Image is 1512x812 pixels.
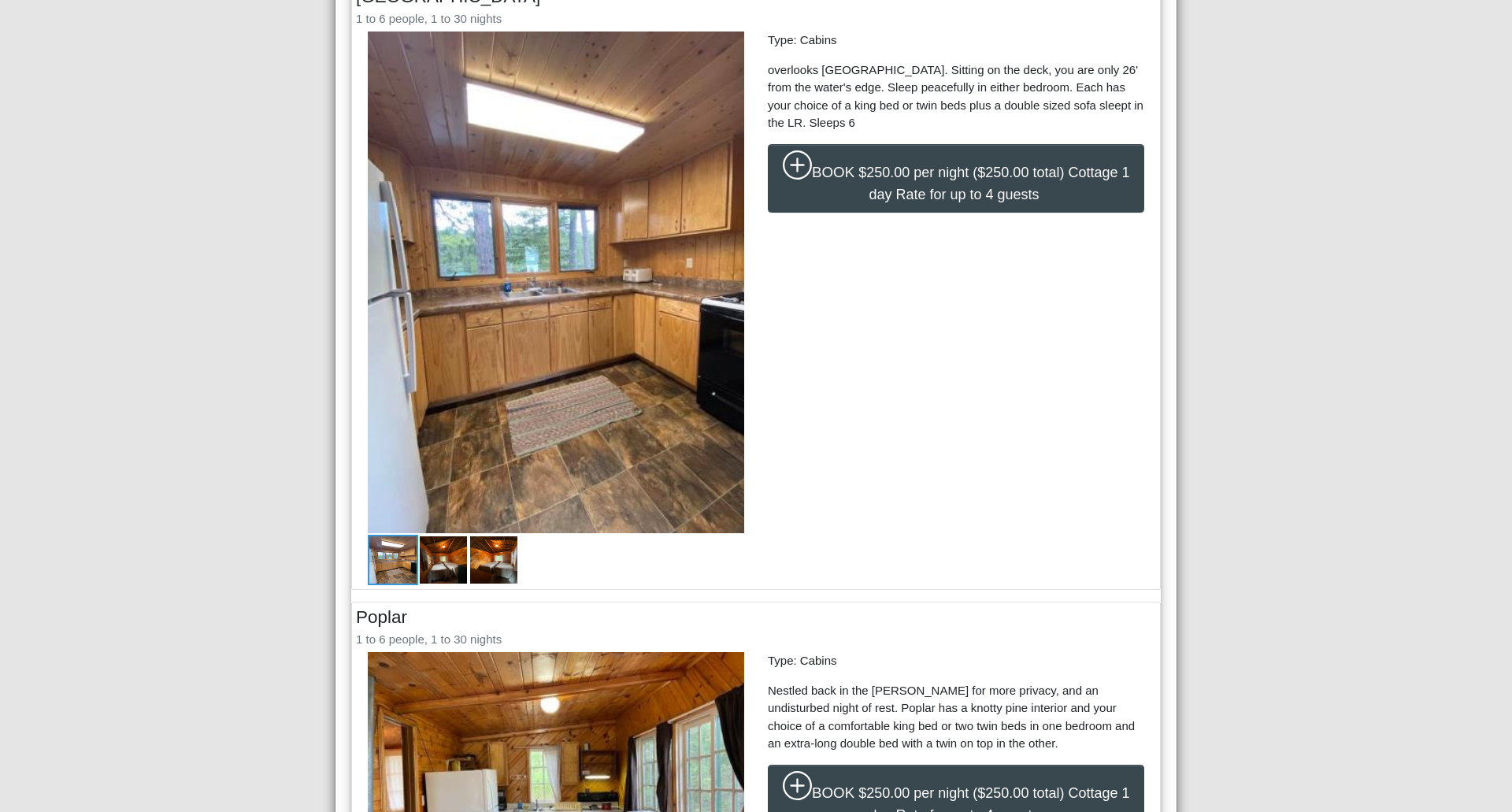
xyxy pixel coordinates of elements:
[768,144,1144,213] button: plus circleBOOK$250.00 per night ($250.00 total) Cottage 1 day Rate for up to 4 guests
[768,32,1144,50] p: Type: Cabins
[783,150,813,180] svg: plus circle
[812,164,854,180] span: BOOK
[768,684,1135,751] span: Nestled back in the [PERSON_NAME] for more privacy, and an undisturbed night of rest. Poplar has ...
[356,632,1156,647] h6: 1 to 6 people, 1 to 30 nights
[356,606,1156,628] h4: Poplar
[858,165,1129,202] span: $250.00 per night ($250.00 total) Cottage 1 day Rate for up to 4 guests
[768,63,1143,130] span: overlooks [GEOGRAPHIC_DATA]. Sitting on the deck, you are only 26' from the water's edge. Sleep p...
[356,12,1156,26] h6: 1 to 6 people, 1 to 30 nights
[768,652,1144,670] p: Type: Cabins
[812,784,854,801] span: BOOK
[783,771,813,801] svg: plus circle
